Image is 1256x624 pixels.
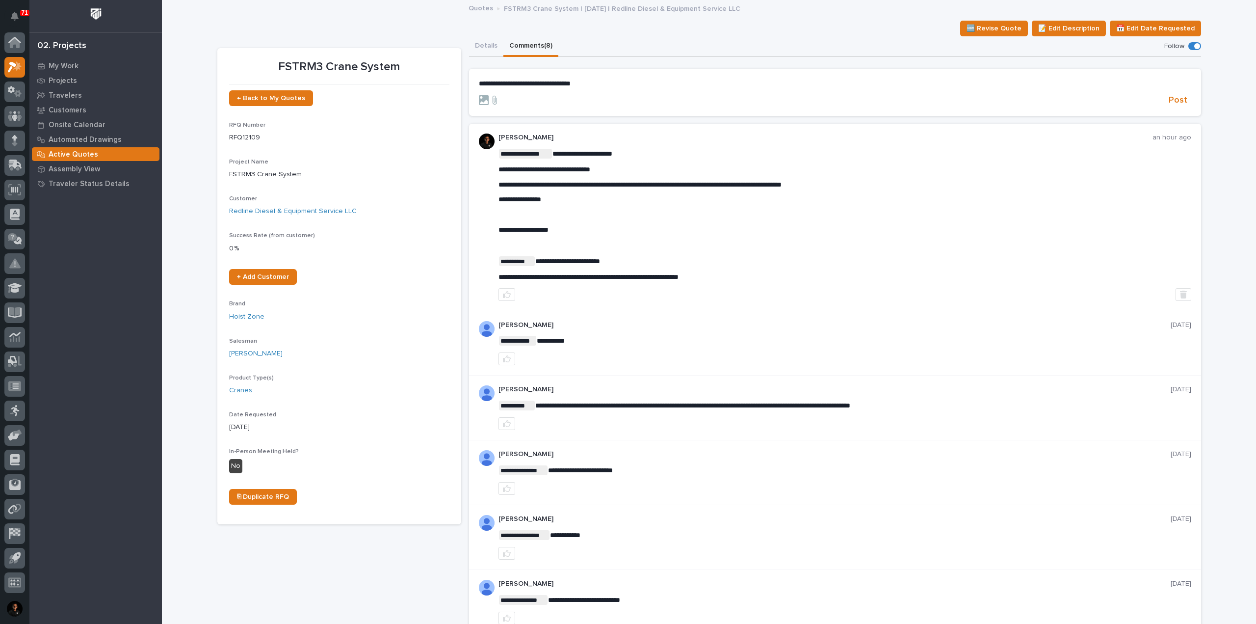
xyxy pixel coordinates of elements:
[498,134,1152,142] p: [PERSON_NAME]
[498,482,515,495] button: like this post
[479,515,495,531] img: AOh14GjTRfkD1oUMcB0TemJ99d1W6S72D1qI3y53uSh2WIfob9-94IqIlJUlukijh7zEU6q04HSlcabwtpdPkUfvSgFdPLuR9...
[229,244,449,254] p: 0 %
[229,122,265,128] span: RFQ Number
[229,60,449,74] p: FSTRM3 Crane System
[29,162,162,176] a: Assembly View
[229,385,252,396] a: Cranes
[479,580,495,596] img: AOh14Gijbd6eejXF32J59GfCOuyvh5OjNDKoIp8XuOuX=s96-c
[1116,23,1195,34] span: 📅 Edit Date Requested
[229,338,257,344] span: Salesman
[1171,321,1191,329] p: [DATE]
[22,9,28,16] p: 71
[237,493,289,500] span: ⎘ Duplicate RFQ
[498,547,515,560] button: like this post
[49,77,77,85] p: Projects
[498,515,1171,523] p: [PERSON_NAME]
[37,41,86,52] div: 02. Projects
[498,450,1171,459] p: [PERSON_NAME]
[1171,450,1191,459] p: [DATE]
[229,422,449,433] p: [DATE]
[229,90,313,106] a: ← Back to My Quotes
[237,95,305,102] span: ← Back to My Quotes
[29,103,162,117] a: Customers
[960,21,1028,36] button: 🆕 Revise Quote
[1171,580,1191,588] p: [DATE]
[49,91,82,100] p: Travelers
[498,288,515,301] button: like this post
[229,169,449,180] p: FSTRM3 Crane System
[29,73,162,88] a: Projects
[469,36,503,57] button: Details
[237,273,289,280] span: + Add Customer
[229,449,299,455] span: In-Person Meeting Held?
[229,349,283,359] a: [PERSON_NAME]
[1171,515,1191,523] p: [DATE]
[229,196,257,202] span: Customer
[1169,95,1187,106] span: Post
[479,321,495,337] img: AOh14Gjx62Rlbesu-yIIyH4c_jqdfkUZL5_Os84z4H1p=s96-c
[29,117,162,132] a: Onsite Calendar
[12,12,25,27] div: Notifications71
[498,385,1171,394] p: [PERSON_NAME]
[4,598,25,619] button: users-avatar
[229,459,242,473] div: No
[29,88,162,103] a: Travelers
[1110,21,1201,36] button: 📅 Edit Date Requested
[49,121,105,130] p: Onsite Calendar
[229,489,297,505] a: ⎘ Duplicate RFQ
[87,5,105,23] img: Workspace Logo
[49,165,100,174] p: Assembly View
[29,132,162,147] a: Automated Drawings
[504,2,740,13] p: FSTRM3 Crane System | [DATE] | Redline Diesel & Equipment Service LLC
[4,6,25,27] button: Notifications
[29,147,162,162] a: Active Quotes
[498,321,1171,329] p: [PERSON_NAME]
[49,136,122,144] p: Automated Drawings
[479,385,495,401] img: ALV-UjVK11pvv0JrxM8bNkTQWfv4xnZ85s03ZHtFT3xxB8qVTUjtPHO-DWWZTEdA35mZI6sUjE79Qfstu9ANu_EFnWHbkWd3s...
[49,62,78,71] p: My Work
[29,176,162,191] a: Traveler Status Details
[1176,288,1191,301] button: Delete post
[29,58,162,73] a: My Work
[229,133,449,143] p: RFQ12109
[498,353,515,365] button: like this post
[229,269,297,285] a: + Add Customer
[479,450,495,466] img: ALV-UjVK11pvv0JrxM8bNkTQWfv4xnZ85s03ZHtFT3xxB8qVTUjtPHO-DWWZTEdA35mZI6sUjE79Qfstu9ANu_EFnWHbkWd3s...
[967,23,1021,34] span: 🆕 Revise Quote
[469,2,493,13] a: Quotes
[1171,385,1191,394] p: [DATE]
[49,150,98,159] p: Active Quotes
[229,233,315,239] span: Success Rate (from customer)
[1032,21,1106,36] button: 📝 Edit Description
[229,312,264,322] a: Hoist Zone
[498,580,1171,588] p: [PERSON_NAME]
[1165,95,1191,106] button: Post
[229,412,276,418] span: Date Requested
[1038,23,1099,34] span: 📝 Edit Description
[229,206,357,217] a: Redline Diesel & Equipment Service LLC
[229,301,245,307] span: Brand
[229,375,274,381] span: Product Type(s)
[479,134,495,149] img: 1cuUYOxSRWZudHgABrOC
[503,36,558,57] button: Comments (8)
[498,417,515,430] button: like this post
[49,106,86,115] p: Customers
[1152,134,1191,142] p: an hour ago
[229,159,268,165] span: Project Name
[49,180,130,189] p: Traveler Status Details
[1164,42,1184,51] p: Follow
